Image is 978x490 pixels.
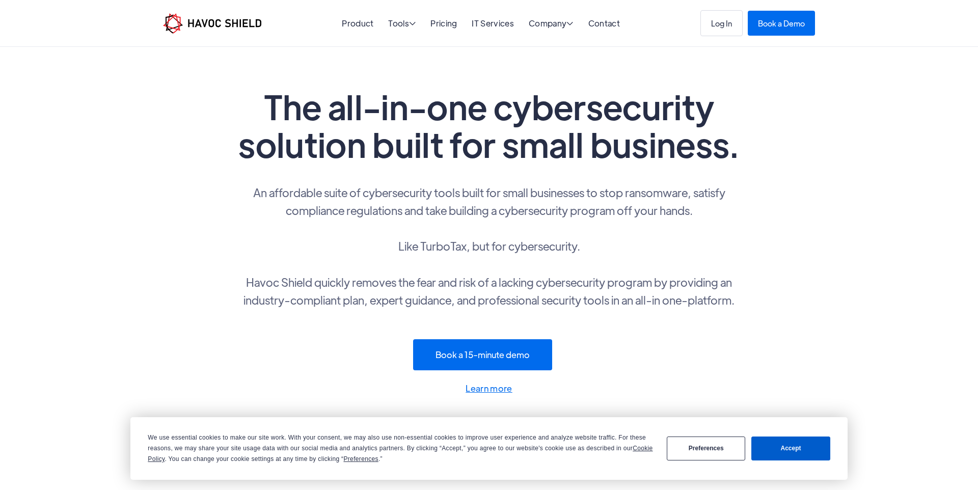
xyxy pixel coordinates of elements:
a: Contact [588,18,620,29]
a: Product [342,18,373,29]
div: Cookie Consent Prompt [130,417,848,480]
iframe: Chat Widget [927,441,978,490]
button: Preferences [667,437,745,460]
span: Preferences [343,455,378,462]
a: Learn more [234,381,744,396]
a: Pricing [430,18,457,29]
a: home [163,13,261,34]
span:  [566,19,573,28]
a: IT Services [472,18,514,29]
div: Company [529,19,574,29]
a: Book a 15-minute demo [413,339,552,370]
button: Accept [751,437,830,460]
img: Havoc Shield logo [163,13,261,34]
div: Company [529,19,574,29]
span:  [409,19,416,28]
div: Tools [388,19,416,29]
p: An affordable suite of cybersecurity tools built for small businesses to stop ransomware, satisfy... [234,183,744,309]
a: Book a Demo [748,11,815,36]
div: Tools [388,19,416,29]
a: Log In [700,10,743,36]
h1: The all-in-one cybersecurity solution built for small business. [234,88,744,163]
div: We use essential cookies to make our site work. With your consent, we may also use non-essential ... [148,432,655,465]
